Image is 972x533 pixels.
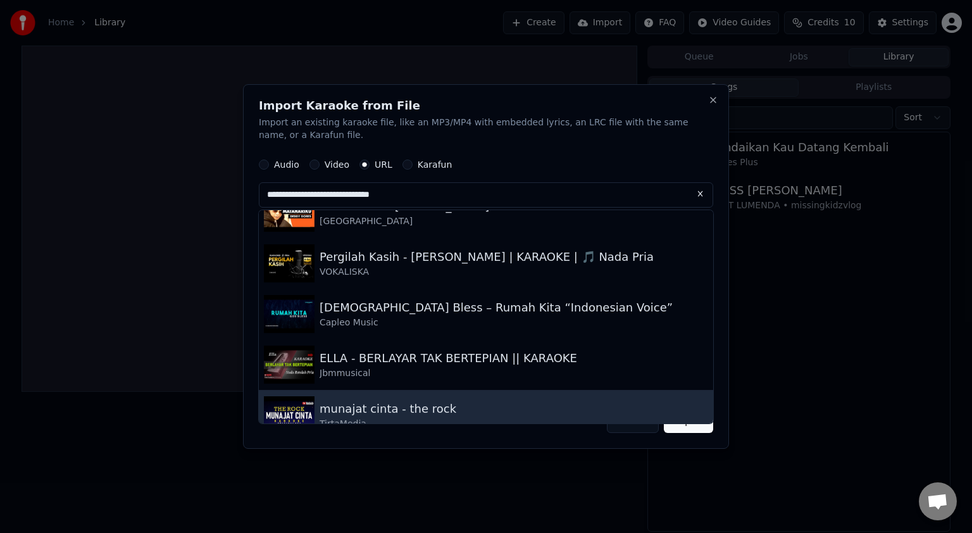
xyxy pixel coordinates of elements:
button: Import [664,410,713,433]
img: Matahariku - Deddy Dores [264,194,315,232]
p: Import an existing karaoke file, like an MP3/MP4 with embedded lyrics, an LRC file with the same ... [259,116,713,142]
div: [DEMOGRAPHIC_DATA] Bless – Rumah Kita “Indonesian Voice” [320,299,673,317]
label: Video [325,160,349,169]
div: munajat cinta - the rock [320,400,456,418]
img: God Bless – Rumah Kita “Indonesian Voice” [264,295,315,333]
img: ELLA - BERLAYAR TAK BERTEPIAN || KARAOKE [264,346,315,384]
div: Jbmmusical [320,367,577,380]
label: Karafun [418,160,452,169]
div: [GEOGRAPHIC_DATA] [320,215,489,228]
img: munajat cinta - the rock [264,396,315,434]
button: Cancel [607,410,658,433]
div: TirtaMedia [320,418,456,430]
h2: Import Karaoke from File [259,100,713,111]
img: Pergilah Kasih - Chrisye | KARAOKE | 🎵 Nada Pria [264,244,315,282]
label: URL [375,160,392,169]
div: Pergilah Kasih - [PERSON_NAME] | KARAOKE | 🎵 Nada Pria [320,248,654,266]
div: VOKALISKA [320,266,654,279]
label: Audio [274,160,299,169]
div: ELLA - BERLAYAR TAK BERTEPIAN || KARAOKE [320,349,577,367]
div: Capleo Music [320,317,673,329]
